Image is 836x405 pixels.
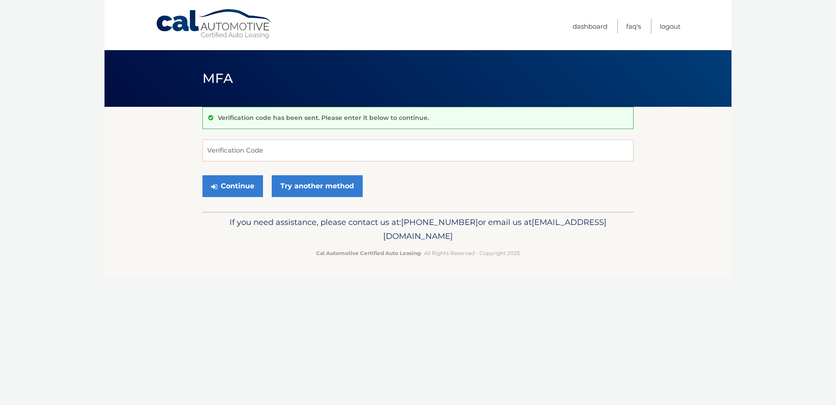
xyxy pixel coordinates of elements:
a: Try another method [272,175,363,197]
input: Verification Code [202,140,634,161]
p: If you need assistance, please contact us at: or email us at [208,215,628,243]
span: [EMAIL_ADDRESS][DOMAIN_NAME] [383,217,607,241]
span: MFA [202,70,233,86]
span: [PHONE_NUMBER] [401,217,478,227]
a: Logout [660,19,681,34]
a: Cal Automotive [155,9,273,40]
a: Dashboard [573,19,607,34]
strong: Cal Automotive Certified Auto Leasing [316,250,421,256]
a: FAQ's [626,19,641,34]
p: Verification code has been sent. Please enter it below to continue. [218,114,429,122]
button: Continue [202,175,263,197]
p: - All Rights Reserved - Copyright 2025 [208,248,628,258]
